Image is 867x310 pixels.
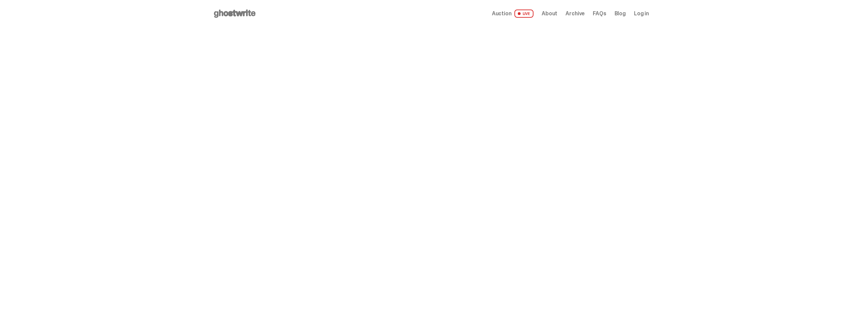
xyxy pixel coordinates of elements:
a: Archive [566,11,585,16]
a: About [542,11,557,16]
a: Auction LIVE [492,10,533,18]
span: LIVE [514,10,534,18]
a: Blog [615,11,626,16]
a: FAQs [593,11,606,16]
a: Log in [634,11,649,16]
span: Auction [492,11,512,16]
